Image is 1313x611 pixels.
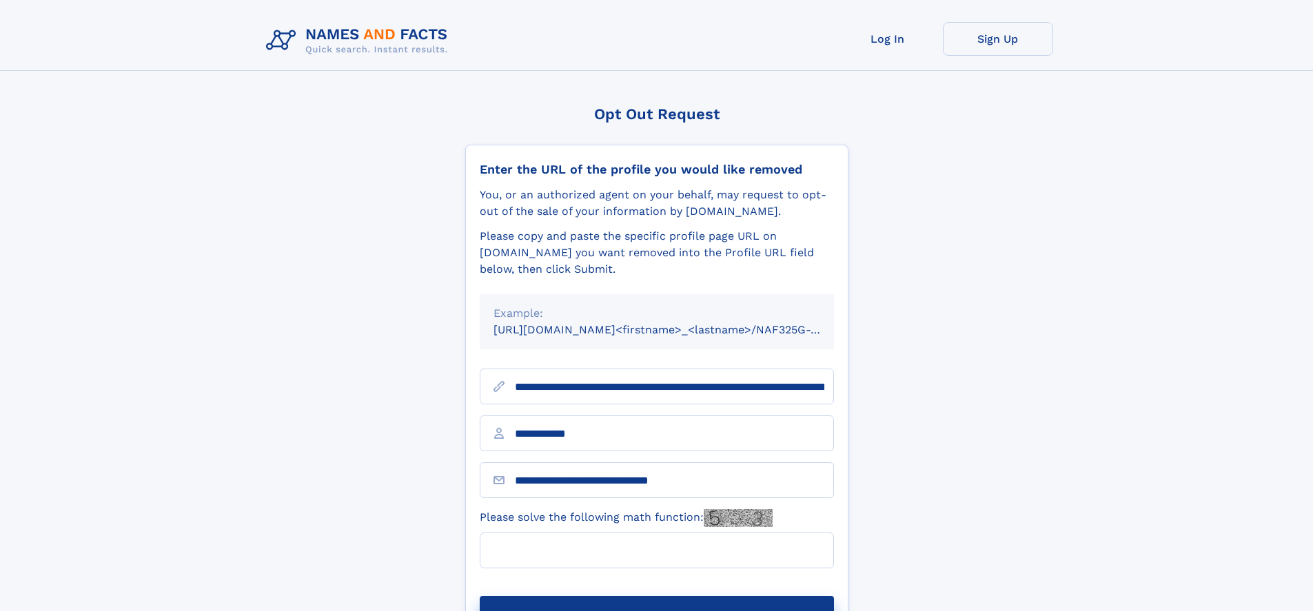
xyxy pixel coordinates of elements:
div: Enter the URL of the profile you would like removed [480,162,834,177]
div: Please copy and paste the specific profile page URL on [DOMAIN_NAME] you want removed into the Pr... [480,228,834,278]
a: Sign Up [943,22,1053,56]
div: You, or an authorized agent on your behalf, may request to opt-out of the sale of your informatio... [480,187,834,220]
div: Example: [493,305,820,322]
div: Opt Out Request [465,105,848,123]
img: Logo Names and Facts [261,22,459,59]
label: Please solve the following math function: [480,509,773,527]
a: Log In [833,22,943,56]
small: [URL][DOMAIN_NAME]<firstname>_<lastname>/NAF325G-xxxxxxxx [493,323,860,336]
